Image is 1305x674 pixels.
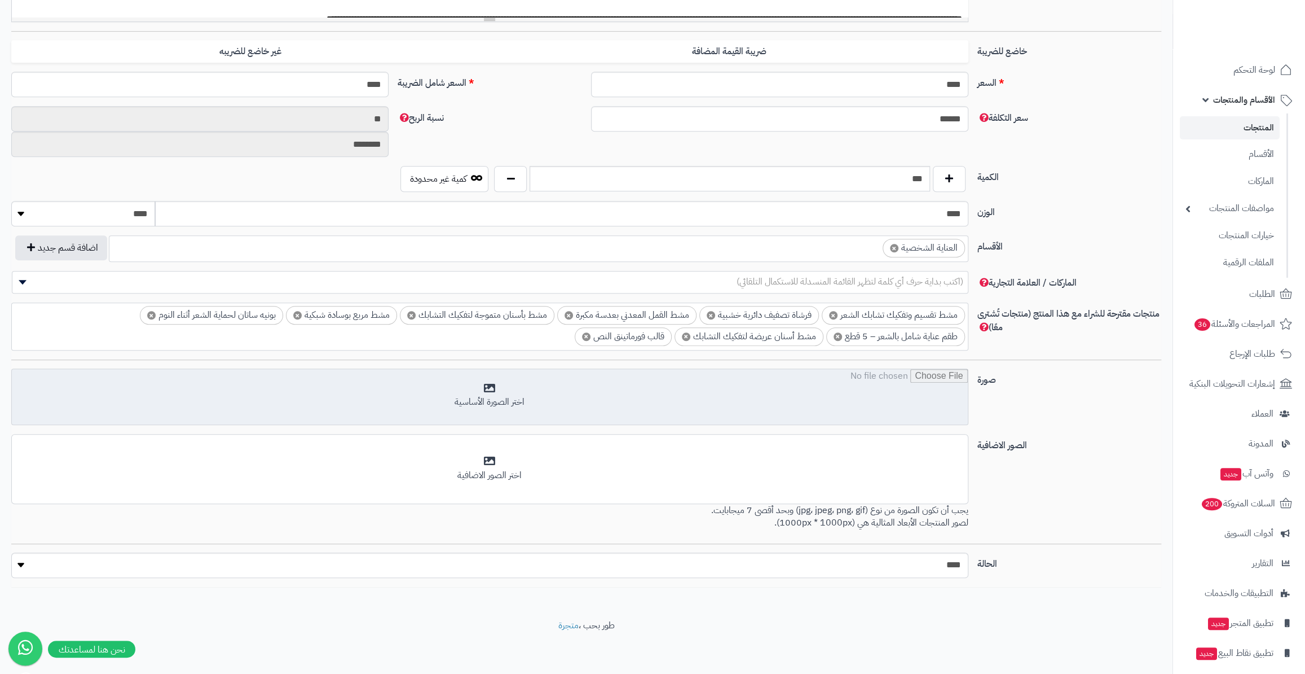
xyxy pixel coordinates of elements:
[1180,281,1298,308] a: الطلبات
[674,327,823,346] li: مشط أسنان عريضة لتفكيك التشابك
[1196,647,1217,660] span: جديد
[834,332,842,341] span: ×
[19,469,960,482] div: اختر الصور الاضافية
[1180,490,1298,517] a: السلات المتروكة200
[1229,346,1275,362] span: طلبات الإرجاع
[582,332,590,341] span: ×
[1205,585,1273,601] span: التطبيقات والخدمات
[1180,550,1298,577] a: التقارير
[707,311,715,320] span: ×
[973,434,1166,452] label: الصور الاضافية
[737,275,963,288] span: (اكتب بداية حرف أي كلمة لتظهر القائمة المنسدلة للاستكمال التلقائي)
[1180,251,1280,275] a: الملفات الرقمية
[826,327,965,346] li: طقم عناية شامل بالشعر – 5 قطع
[1249,436,1273,452] span: المدونة
[293,311,302,320] span: ×
[147,311,156,320] span: ×
[407,311,416,320] span: ×
[1180,520,1298,547] a: أدوات التسويق
[1251,406,1273,422] span: العملاء
[565,311,573,320] span: ×
[400,306,554,325] li: مشط بأسنان متموجة لتفكيك التشابك
[1180,116,1280,139] a: المنتجات
[558,619,579,632] a: متجرة
[890,244,898,252] span: ×
[1233,62,1275,78] span: لوحة التحكم
[973,166,1166,184] label: الكمية
[1224,526,1273,541] span: أدوات التسويق
[1201,496,1275,511] span: السلات المتروكة
[973,369,1166,387] label: صورة
[1180,340,1298,367] a: طلبات الإرجاع
[1202,498,1222,510] span: 200
[1220,468,1241,480] span: جديد
[1180,370,1298,397] a: إشعارات التحويلات البنكية
[682,332,690,341] span: ×
[977,307,1159,334] span: منتجات مقترحة للشراء مع هذا المنتج (منتجات تُشترى معًا)
[973,72,1166,90] label: السعر
[973,201,1166,219] label: الوزن
[11,40,490,63] label: غير خاضع للضريبه
[575,327,672,346] li: قالب فورماتينق النص
[977,276,1077,290] span: الماركات / العلامة التجارية
[973,40,1166,58] label: خاضع للضريبة
[1180,400,1298,427] a: العملاء
[1189,376,1275,392] span: إشعارات التحويلات البنكية
[1180,169,1280,194] a: الماركات
[1180,56,1298,84] a: لوحة التحكم
[1195,645,1273,661] span: تطبيق نقاط البيع
[1252,555,1273,571] span: التقارير
[883,239,965,257] li: العناية الشخصية
[11,504,968,530] p: يجب أن تكون الصورة من نوع (jpg، jpeg، png، gif) وبحد أقصى 7 ميجابايت. لصور المنتجات الأبعاد المثا...
[1249,286,1275,302] span: الطلبات
[977,111,1028,125] span: سعر التكلفة
[1208,618,1229,630] span: جديد
[286,306,397,325] li: مشط مربع بوسادة شبكية
[557,306,696,325] li: مشط القمل المعدني بعدسة مكبرة
[140,306,283,325] li: بونيه ساتان لحماية الشعر أثناء النوم
[822,306,965,325] li: مشط تقسيم وتفكيك تشابك الشعر
[1180,310,1298,338] a: المراجعات والأسئلة36
[1180,196,1280,221] a: مواصفات المنتجات
[1180,580,1298,607] a: التطبيقات والخدمات
[829,311,837,320] span: ×
[1193,316,1275,332] span: المراجعات والأسئلة
[1207,615,1273,631] span: تطبيق المتجر
[1180,460,1298,487] a: وآتس آبجديد
[398,111,444,125] span: نسبة الربح
[973,235,1166,253] label: الأقسام
[1180,640,1298,667] a: تطبيق نقاط البيعجديد
[1194,318,1210,331] span: 36
[15,235,107,260] button: اضافة قسم جديد
[973,553,1166,571] label: الحالة
[490,40,968,63] label: ضريبة القيمة المضافة
[1180,224,1280,248] a: خيارات المنتجات
[1180,142,1280,167] a: الأقسام
[1180,430,1298,457] a: المدونة
[393,72,587,90] label: السعر شامل الضريبة
[1180,610,1298,637] a: تطبيق المتجرجديد
[1219,466,1273,482] span: وآتس آب
[1213,92,1275,108] span: الأقسام والمنتجات
[699,306,819,325] li: فرشاة تصفيف دائرية خشبية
